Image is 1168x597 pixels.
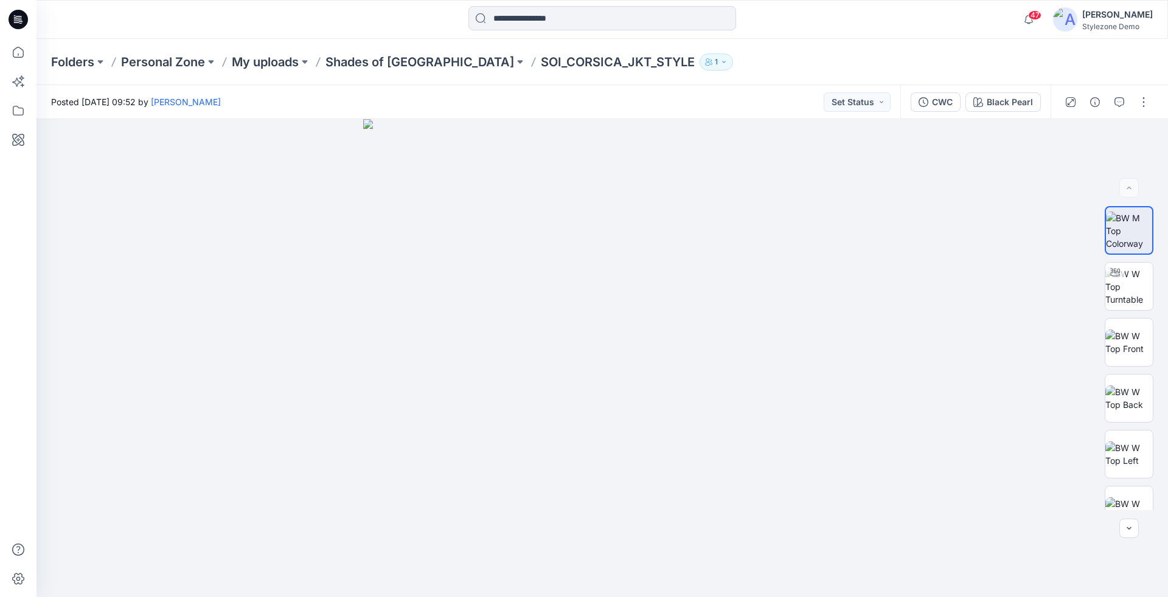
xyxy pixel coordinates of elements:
p: 1 [715,55,718,69]
img: avatar [1053,7,1077,32]
div: Black Pearl [987,95,1033,109]
button: Details [1085,92,1105,112]
img: BW W Top Left [1105,441,1153,467]
img: BW W Top Back [1105,385,1153,411]
img: BW W Top Turntable [1105,267,1153,306]
p: SOI_CORSICA_JKT_STYLE [541,53,695,71]
div: [PERSON_NAME] [1082,7,1153,22]
img: BW W Top Front [1105,330,1153,355]
a: My uploads [232,53,299,71]
img: eyJhbGciOiJIUzI1NiIsImtpZCI6IjAiLCJzbHQiOiJzZXMiLCJ0eXAiOiJKV1QifQ.eyJkYXRhIjp7InR5cGUiOiJzdG9yYW... [363,119,841,597]
a: Folders [51,53,94,71]
img: BW W Top Right [1105,497,1153,523]
a: Shades of [GEOGRAPHIC_DATA] [325,53,514,71]
button: CWC [911,92,961,112]
button: 1 [700,53,733,71]
div: Stylezone Demo [1082,22,1153,31]
img: BW M Top Colorway [1106,212,1152,250]
a: Personal Zone [121,53,205,71]
div: CWC [932,95,953,109]
a: [PERSON_NAME] [151,97,221,107]
span: 47 [1028,10,1041,20]
button: Black Pearl [965,92,1041,112]
span: Posted [DATE] 09:52 by [51,95,221,108]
